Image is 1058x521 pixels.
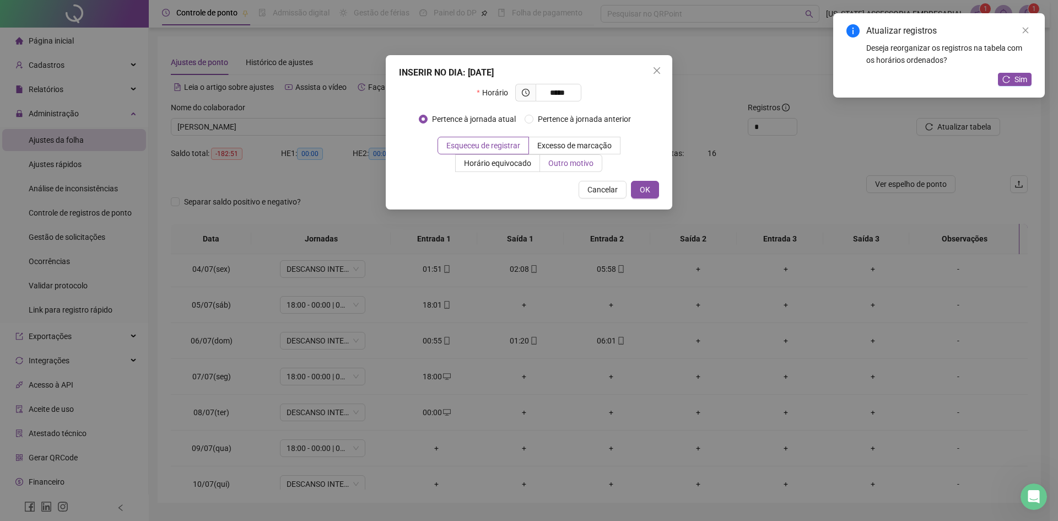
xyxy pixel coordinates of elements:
[464,159,531,168] span: Horário equivocado
[1014,73,1027,85] span: Sim
[1021,484,1047,510] iframe: Intercom live chat
[866,42,1032,66] div: Deseja reorganizar os registros na tabela com os horários ordenados?
[648,62,666,79] button: Close
[652,66,661,75] span: close
[866,24,1032,37] div: Atualizar registros
[522,89,530,96] span: clock-circle
[579,181,627,198] button: Cancelar
[548,159,593,168] span: Outro motivo
[587,184,618,196] span: Cancelar
[631,181,659,198] button: OK
[399,66,659,79] div: INSERIR NO DIA : [DATE]
[1022,26,1029,34] span: close
[846,24,860,37] span: info-circle
[1019,24,1032,36] a: Close
[1002,76,1010,83] span: reload
[533,113,635,125] span: Pertence à jornada anterior
[640,184,650,196] span: OK
[998,73,1032,86] button: Sim
[428,113,520,125] span: Pertence à jornada atual
[446,141,520,150] span: Esqueceu de registrar
[477,84,515,101] label: Horário
[537,141,612,150] span: Excesso de marcação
